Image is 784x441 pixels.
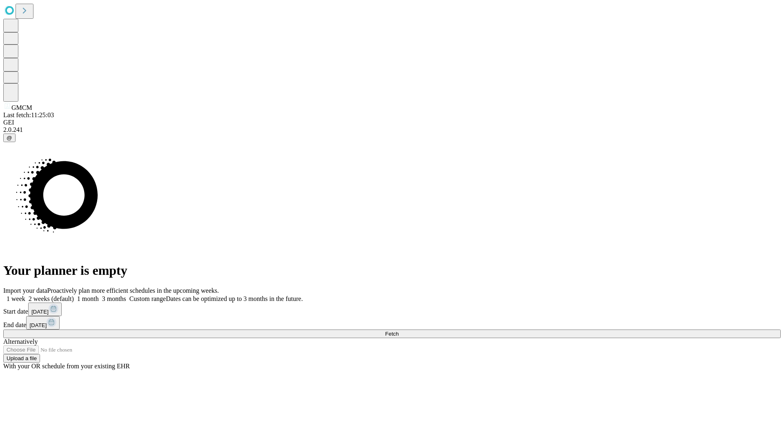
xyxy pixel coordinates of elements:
[77,295,99,302] span: 1 month
[102,295,126,302] span: 3 months
[129,295,166,302] span: Custom range
[3,354,40,363] button: Upload a file
[47,287,219,294] span: Proactively plan more efficient schedules in the upcoming weeks.
[3,119,781,126] div: GEI
[11,104,32,111] span: GMCM
[26,316,60,330] button: [DATE]
[3,330,781,338] button: Fetch
[7,135,12,141] span: @
[3,363,130,370] span: With your OR schedule from your existing EHR
[3,263,781,278] h1: Your planner is empty
[166,295,303,302] span: Dates can be optimized up to 3 months in the future.
[31,309,49,315] span: [DATE]
[385,331,399,337] span: Fetch
[29,295,74,302] span: 2 weeks (default)
[3,316,781,330] div: End date
[3,111,54,118] span: Last fetch: 11:25:03
[29,322,47,328] span: [DATE]
[3,126,781,134] div: 2.0.241
[28,303,62,316] button: [DATE]
[3,134,16,142] button: @
[3,338,38,345] span: Alternatively
[7,295,25,302] span: 1 week
[3,303,781,316] div: Start date
[3,287,47,294] span: Import your data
